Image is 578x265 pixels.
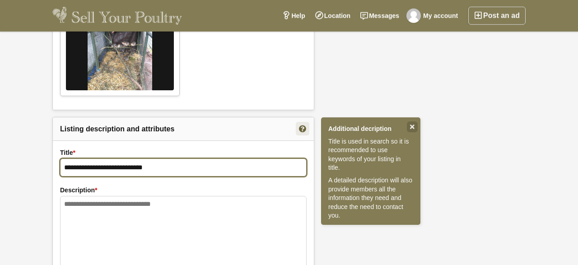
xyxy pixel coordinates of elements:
[66,4,174,90] img: auto_qqfile_68c526e9a07885.74219870.jpg
[310,7,355,25] a: Location
[60,186,307,195] label: Description
[328,176,413,220] p: A detailed description will also provide members all the information they need and reduce the nee...
[355,7,404,25] a: Messages
[277,7,310,25] a: Help
[60,148,307,158] label: Title
[404,7,463,25] a: My account
[328,125,402,134] strong: Additional decription
[468,7,526,25] a: Post an ad
[406,9,421,23] img: Rebecca
[52,7,182,25] img: Sell Your Poultry
[53,117,314,140] h2: Listing description and attributes
[328,137,413,172] p: Title is used in search so it is recommended to use keywords of your listing in title.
